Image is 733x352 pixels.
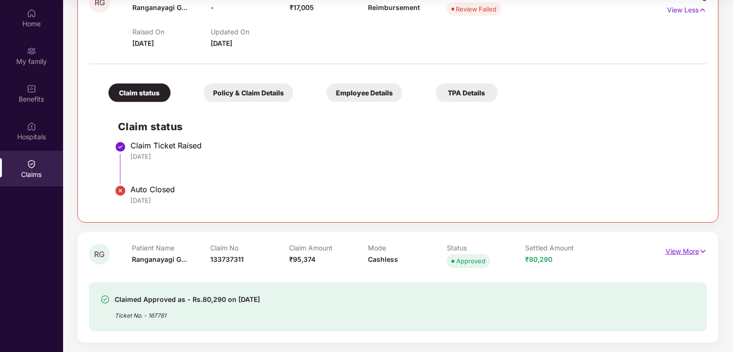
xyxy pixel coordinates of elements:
span: ₹95,374 [289,255,315,263]
div: Auto Closed [130,185,697,194]
span: ₹80,290 [526,255,553,263]
span: Ranganayagi G... [132,255,187,263]
p: Settled Amount [526,244,604,252]
div: [DATE] [130,152,697,161]
div: Claim Ticket Raised [130,141,697,150]
img: svg+xml;base64,PHN2ZyB4bWxucz0iaHR0cDovL3d3dy53My5vcmcvMjAwMC9zdmciIHdpZHRoPSIxNyIgaGVpZ2h0PSIxNy... [699,246,707,257]
img: svg+xml;base64,PHN2ZyBpZD0iU3VjY2Vzcy0zMngzMiIgeG1sbnM9Imh0dHA6Ly93d3cudzMub3JnLzIwMDAvc3ZnIiB3aW... [100,295,110,304]
span: - [211,3,214,11]
img: svg+xml;base64,PHN2ZyBpZD0iU3RlcC1Eb25lLTMyeDMyIiB4bWxucz0iaHR0cDovL3d3dy53My5vcmcvMjAwMC9zdmciIH... [115,141,126,153]
div: [DATE] [130,196,697,205]
p: View Less [667,2,707,15]
div: Ticket No. - 167761 [115,305,260,320]
p: Status [447,244,526,252]
div: Review Failed [456,4,497,14]
div: Employee Details [326,83,402,102]
div: Policy & Claim Details [204,83,293,102]
img: svg+xml;base64,PHN2ZyBpZD0iQmVuZWZpdHMiIHhtbG5zPSJodHRwOi8vd3d3LnczLm9yZy8yMDAwL3N2ZyIgd2lkdGg9Ij... [27,84,36,93]
img: svg+xml;base64,PHN2ZyBpZD0iQ2xhaW0iIHhtbG5zPSJodHRwOi8vd3d3LnczLm9yZy8yMDAwL3N2ZyIgd2lkdGg9IjIwIi... [27,159,36,169]
div: Approved [456,256,485,266]
img: svg+xml;base64,PHN2ZyBpZD0iSG9tZSIgeG1sbnM9Imh0dHA6Ly93d3cudzMub3JnLzIwMDAvc3ZnIiB3aWR0aD0iMjAiIG... [27,9,36,18]
img: svg+xml;base64,PHN2ZyB4bWxucz0iaHR0cDovL3d3dy53My5vcmcvMjAwMC9zdmciIHdpZHRoPSIxNyIgaGVpZ2h0PSIxNy... [699,5,707,15]
p: Claim No [211,244,290,252]
img: svg+xml;base64,PHN2ZyBpZD0iSG9zcGl0YWxzIiB4bWxucz0iaHR0cDovL3d3dy53My5vcmcvMjAwMC9zdmciIHdpZHRoPS... [27,122,36,131]
div: Claim status [108,83,171,102]
p: Updated On [211,28,289,36]
span: Cashless [368,255,398,263]
div: Claimed Approved as - Rs.80,290 on [DATE] [115,294,260,305]
p: Mode [368,244,447,252]
span: [DATE] [132,39,154,47]
p: Claim Amount [289,244,368,252]
p: Raised On [132,28,211,36]
div: TPA Details [436,83,498,102]
img: svg+xml;base64,PHN2ZyBpZD0iU3RlcC1Eb25lLTIweDIwIiB4bWxucz0iaHR0cDovL3d3dy53My5vcmcvMjAwMC9zdmciIH... [115,185,126,197]
span: RG [94,250,105,259]
span: Reimbursement [368,3,420,11]
img: svg+xml;base64,PHN2ZyB3aWR0aD0iMjAiIGhlaWdodD0iMjAiIHZpZXdCb3g9IjAgMCAyMCAyMCIgZmlsbD0ibm9uZSIgeG... [27,46,36,56]
span: Ranganayagi G... [132,3,187,11]
h2: Claim status [118,119,697,135]
span: ₹17,005 [290,3,314,11]
p: Patient Name [132,244,211,252]
span: [DATE] [211,39,232,47]
span: 133737311 [211,255,244,263]
p: View More [666,244,707,257]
